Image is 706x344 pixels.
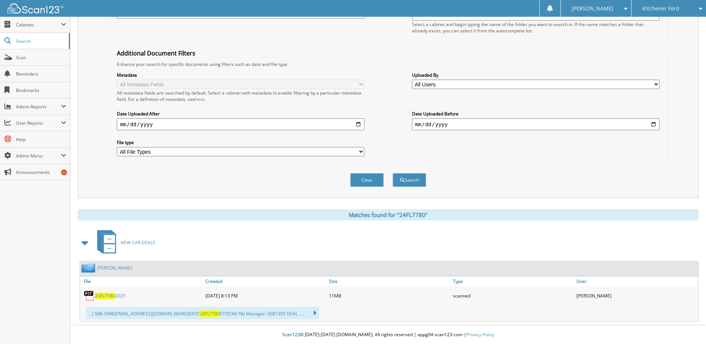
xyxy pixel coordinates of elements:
[80,276,204,286] a: File
[97,265,132,271] a: [PERSON_NAME]
[16,38,65,44] span: Search
[16,22,61,28] span: Cabinets
[642,6,679,11] span: Kitchener Ford
[95,293,115,299] span: 24FL7780
[113,49,199,57] legend: Additional Document Filters
[412,21,659,34] div: Select a cabinet and begin typing the name of the folder you want to search in. If the name match...
[121,239,155,246] span: NEW CAR DEALS
[117,118,364,130] input: start
[70,326,706,344] div: © [DATE]-[DATE] [DOMAIN_NAME]. All rights reserved | appg04-scan123-com |
[113,61,663,67] div: Enhance your search for specific documents using filters such as date and file type.
[350,173,384,187] button: Clear
[84,290,95,301] img: PDF.png
[282,331,300,338] span: Scan123
[117,139,364,146] label: File type
[86,307,319,319] div: ...) 588-3986 [EMAIL_ADDRESS][DOMAIN_NAME] DATE STOCK# F&I Manager: 5087355 DEAL .....
[16,87,66,93] span: Bookmarks
[16,71,66,77] span: Reminders
[412,118,659,130] input: end
[7,3,63,13] img: scan123-logo-white.svg
[451,288,575,303] div: scanned
[117,111,364,117] label: Date Uploaded After
[16,54,66,61] span: Scan
[61,169,67,175] div: 1
[16,103,61,110] span: Admin Reports
[78,209,699,220] div: Matches found for "24FL7780"
[393,173,426,187] button: Search
[95,293,125,299] a: 24FL77802025
[117,72,364,78] label: Metadata
[412,111,659,117] label: Date Uploaded Before
[204,276,327,286] a: Created
[327,276,451,286] a: Size
[575,288,698,303] div: [PERSON_NAME]
[451,276,575,286] a: Type
[572,6,613,11] span: [PERSON_NAME]
[412,72,659,78] label: Uploaded By
[195,96,205,102] a: here
[327,288,451,303] div: 11MB
[117,90,364,102] div: All metadata fields are searched by default. Select a cabinet with metadata to enable filtering b...
[16,153,61,159] span: Admin Menu
[16,136,66,143] span: Help
[16,169,66,175] span: Announcements
[200,310,220,317] span: 24FL7780
[82,263,97,273] img: folder2.png
[93,228,155,257] a: NEW CAR DEALS
[575,276,698,286] a: User
[16,120,61,126] span: User Reports
[204,288,327,303] div: [DATE] 8:13 PM
[466,331,494,338] a: Privacy Policy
